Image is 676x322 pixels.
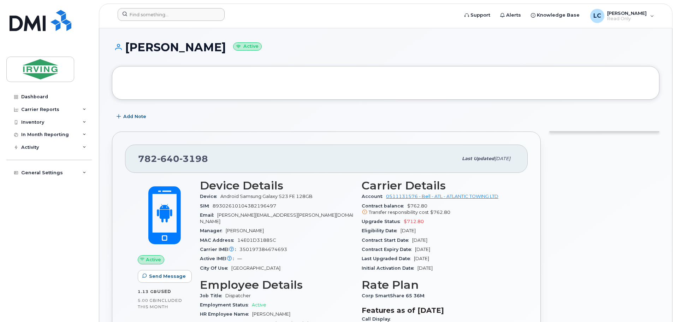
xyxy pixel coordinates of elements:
h3: Features as of [DATE] [362,306,515,315]
span: Initial Activation Date [362,265,417,271]
span: Device [200,194,220,199]
span: 640 [157,153,179,164]
span: Android Samsung Galaxy S23 FE 128GB [220,194,313,199]
span: used [157,289,171,294]
span: 14E01D31885C [237,238,276,243]
span: Carrier IMEI [200,247,239,252]
span: [GEOGRAPHIC_DATA] [231,265,280,271]
span: Transfer responsibility cost [369,210,429,215]
span: Active [252,302,266,308]
span: City Of Use [200,265,231,271]
span: [DATE] [415,247,430,252]
span: [DATE] [401,228,416,233]
span: Active [146,256,161,263]
small: Active [233,42,262,51]
span: Call Display [362,316,394,322]
span: $762.80 [430,210,450,215]
span: 1.13 GB [138,289,157,294]
span: MAC Address [200,238,237,243]
span: Contract Expiry Date [362,247,415,252]
span: $762.80 [362,203,515,216]
button: Add Note [112,110,152,123]
span: included this month [138,298,182,309]
span: Manager [200,228,226,233]
span: 5.00 GB [138,298,156,303]
a: 0511131576 - Bell - ATL - ATLANTIC TOWING LTD [386,194,498,199]
span: [DATE] [494,156,510,161]
span: Email [200,212,217,218]
span: Active IMEI [200,256,237,261]
span: Contract balance [362,203,407,209]
h3: Carrier Details [362,179,515,192]
span: 782 [138,153,208,164]
span: Dispatcher [225,293,251,298]
span: Corp SmartShare 65 36M [362,293,428,298]
h3: Rate Plan [362,279,515,291]
span: 89302610104382196497 [213,203,276,209]
span: HR Employee Name [200,311,252,317]
span: Add Note [123,113,146,120]
span: SIM [200,203,213,209]
span: [DATE] [412,238,427,243]
span: [PERSON_NAME] [226,228,264,233]
span: — [237,256,242,261]
span: [DATE] [414,256,429,261]
span: $712.80 [404,219,424,224]
span: Account [362,194,386,199]
span: Employment Status [200,302,252,308]
h3: Employee Details [200,279,353,291]
span: 350197384674693 [239,247,287,252]
span: Upgrade Status [362,219,404,224]
span: Send Message [149,273,186,280]
span: Eligibility Date [362,228,401,233]
span: 3198 [179,153,208,164]
span: Job Title [200,293,225,298]
span: Last Upgraded Date [362,256,414,261]
span: [PERSON_NAME] [252,311,290,317]
button: Send Message [138,270,192,283]
span: Last updated [462,156,494,161]
span: Contract Start Date [362,238,412,243]
span: [DATE] [417,265,433,271]
h3: Device Details [200,179,353,192]
h1: [PERSON_NAME] [112,41,659,53]
span: [PERSON_NAME][EMAIL_ADDRESS][PERSON_NAME][DOMAIN_NAME] [200,212,353,224]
